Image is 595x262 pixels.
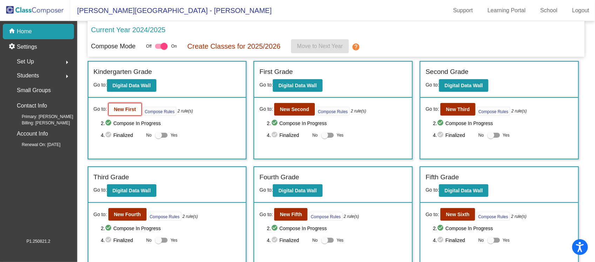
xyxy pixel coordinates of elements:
mat-icon: check_circle [105,131,113,139]
button: New Second [274,103,315,116]
button: New Sixth [440,208,475,221]
mat-icon: help [352,43,360,51]
b: New Third [446,106,470,112]
span: [PERSON_NAME][GEOGRAPHIC_DATA] - [PERSON_NAME] [70,5,272,16]
mat-icon: check_circle [105,224,113,233]
a: Support [448,5,479,16]
b: Digital Data Wall [278,188,317,193]
b: New Fourth [114,212,141,217]
label: Third Grade [94,172,129,182]
mat-icon: check_circle [271,131,279,139]
button: Compose Rules [316,107,350,116]
span: Go to: [94,82,107,88]
span: No [479,132,484,138]
button: Compose Rules [309,212,342,221]
p: Settings [17,43,37,51]
b: New First [114,106,136,112]
button: Compose Rules [148,212,181,221]
p: Home [17,27,32,36]
button: Compose Rules [477,107,510,116]
p: Small Groups [17,85,51,95]
span: 2. Compose In Progress [267,224,407,233]
b: New Second [280,106,309,112]
button: Compose Rules [476,212,510,221]
span: Go to: [259,211,273,218]
span: No [312,132,318,138]
span: No [146,237,151,243]
span: Yes [503,131,510,139]
mat-icon: check_circle [437,119,446,127]
span: Students [17,71,39,81]
span: No [479,237,484,243]
span: Yes [337,236,344,244]
span: Off [146,43,152,49]
b: Digital Data Wall [445,188,483,193]
b: Digital Data Wall [113,188,151,193]
i: 2 rule(s) [182,213,198,220]
span: 2. Compose In Progress [267,119,407,127]
p: Current Year 2024/2025 [91,25,165,35]
span: Yes [337,131,344,139]
span: On [171,43,177,49]
span: Go to: [94,211,107,218]
span: Yes [170,236,177,244]
span: Primary: [PERSON_NAME] [11,113,73,120]
a: Logout [567,5,595,16]
span: 4. Finalized [101,236,143,244]
span: Go to: [426,211,439,218]
span: Renewal On: [DATE] [11,142,60,148]
button: New Fourth [108,208,147,221]
span: No [312,237,318,243]
mat-icon: check_circle [271,119,279,127]
button: Digital Data Wall [439,79,488,92]
button: Digital Data Wall [273,184,322,197]
span: Go to: [426,187,439,193]
button: New Third [440,103,475,116]
mat-icon: check_circle [271,236,279,244]
mat-icon: check_circle [437,224,446,233]
button: New First [108,103,142,116]
label: Fifth Grade [426,172,459,182]
mat-icon: check_circle [437,236,446,244]
i: 2 rule(s) [177,108,193,114]
span: 4. Finalized [267,131,309,139]
b: Digital Data Wall [445,83,483,88]
label: Second Grade [426,67,469,77]
label: First Grade [259,67,293,77]
a: Learning Portal [482,5,532,16]
i: 2 rule(s) [351,108,366,114]
label: Fourth Grade [259,172,299,182]
span: Go to: [259,105,273,113]
span: Move to Next Year [297,43,343,49]
button: Digital Data Wall [107,184,156,197]
button: Digital Data Wall [439,184,488,197]
mat-icon: settings [8,43,17,51]
span: Set Up [17,57,34,67]
mat-icon: check_circle [437,131,446,139]
span: Yes [170,131,177,139]
button: New Fifth [274,208,307,221]
i: 2 rule(s) [512,108,527,114]
span: 2. Compose In Progress [101,119,241,127]
span: 4. Finalized [433,131,475,139]
span: Go to: [94,105,107,113]
span: No [146,132,151,138]
button: Move to Next Year [291,39,349,53]
span: 2. Compose In Progress [433,119,573,127]
p: Contact Info [17,101,47,111]
b: Digital Data Wall [113,83,151,88]
p: Account Info [17,129,48,139]
mat-icon: check_circle [271,224,279,233]
span: Go to: [259,187,273,193]
p: Create Classes for 2025/2026 [187,41,280,51]
span: Go to: [426,82,439,88]
b: Digital Data Wall [278,83,317,88]
span: 4. Finalized [267,236,309,244]
b: New Fifth [280,212,302,217]
span: Go to: [94,187,107,193]
mat-icon: arrow_right [63,58,71,67]
button: Compose Rules [143,107,176,116]
label: Kindergarten Grade [94,67,152,77]
span: Go to: [259,82,273,88]
b: New Sixth [446,212,469,217]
